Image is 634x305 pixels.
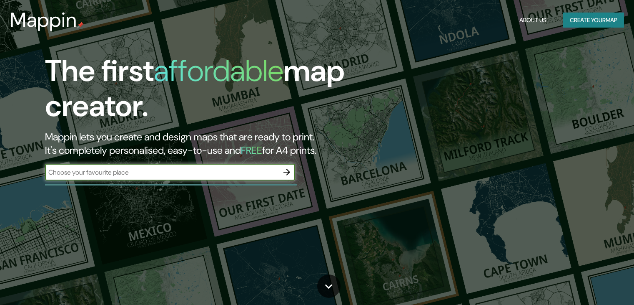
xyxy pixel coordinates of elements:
iframe: Help widget launcher [560,272,625,296]
h2: Mappin lets you create and design maps that are ready to print. It's completely personalised, eas... [45,130,362,157]
button: About Us [516,13,550,28]
img: mappin-pin [77,22,84,28]
h5: FREE [241,144,262,157]
h1: affordable [154,51,283,90]
input: Choose your favourite place [45,168,278,177]
h1: The first map creator. [45,53,362,130]
h3: Mappin [10,8,77,32]
button: Create yourmap [563,13,624,28]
